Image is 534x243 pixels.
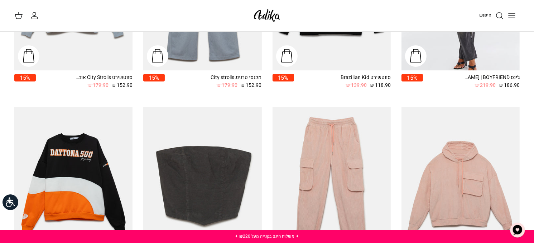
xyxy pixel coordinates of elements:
[205,74,262,81] div: מכנסי טרנינג City strolls
[504,8,520,24] button: Toggle menu
[401,74,423,81] span: 15%
[273,74,294,81] span: 15%
[235,233,299,239] a: ✦ משלוח חינם בקנייה מעל ₪220 ✦
[30,11,42,20] a: החשבון שלי
[499,81,520,89] span: 186.90 ₪
[423,74,520,89] a: ג׳ינס All Or Nothing [PERSON_NAME] | BOYFRIEND 186.90 ₪ 219.90 ₪
[252,7,282,24] img: Adika IL
[111,81,133,89] span: 152.90 ₪
[143,74,165,89] a: 15%
[241,81,262,89] span: 152.90 ₪
[333,74,391,81] div: סווטשירט Brazilian Kid
[479,12,491,19] span: חיפוש
[143,74,165,81] span: 15%
[479,11,504,20] a: חיפוש
[273,74,294,89] a: 15%
[401,74,423,89] a: 15%
[36,74,133,89] a: סווטשירט City Strolls אוברסייז 152.90 ₪ 179.90 ₪
[14,74,36,89] a: 15%
[217,81,238,89] span: 179.90 ₪
[346,81,367,89] span: 139.90 ₪
[165,74,261,89] a: מכנסי טרנינג City strolls 152.90 ₪ 179.90 ₪
[507,219,528,241] button: צ'אט
[475,81,496,89] span: 219.90 ₪
[14,74,36,81] span: 15%
[370,81,391,89] span: 118.90 ₪
[75,74,133,81] div: סווטשירט City Strolls אוברסייז
[462,74,520,81] div: ג׳ינס All Or Nothing [PERSON_NAME] | BOYFRIEND
[87,81,109,89] span: 179.90 ₪
[294,74,391,89] a: סווטשירט Brazilian Kid 118.90 ₪ 139.90 ₪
